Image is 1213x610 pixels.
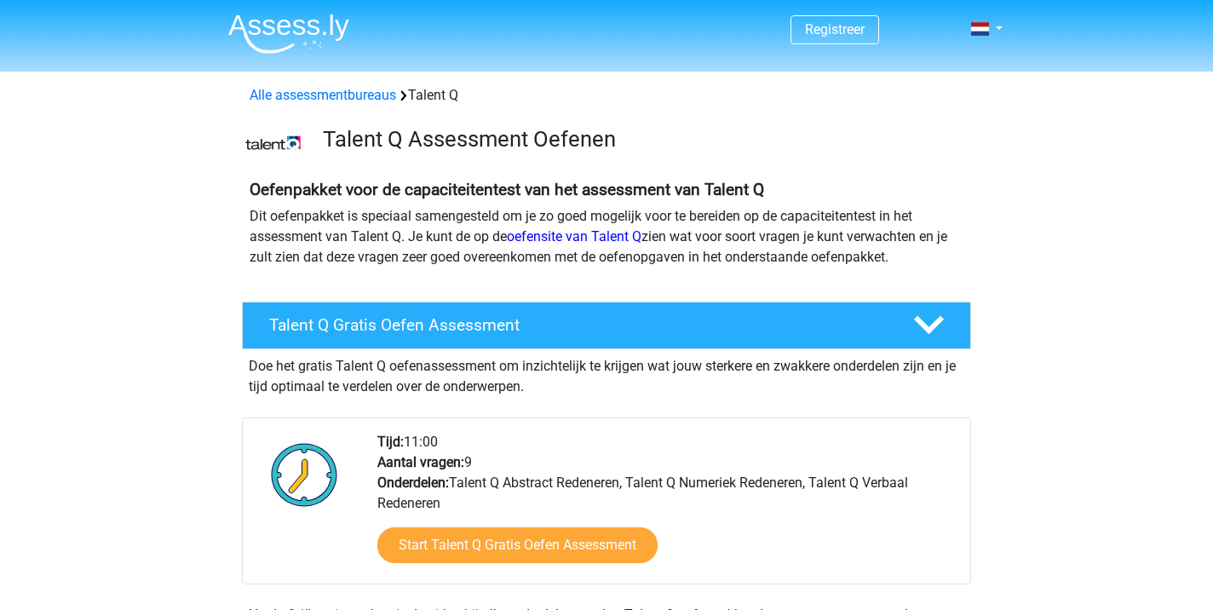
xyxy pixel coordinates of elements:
[250,206,963,268] p: Dit oefenpakket is speciaal samengesteld om je zo goed mogelijk voor te bereiden op de capaciteit...
[235,302,978,349] a: Talent Q Gratis Oefen Assessment
[269,315,886,335] h4: Talent Q Gratis Oefen Assessment
[243,134,303,152] img: Talent Q
[262,432,348,517] img: Klok
[243,85,970,106] div: Talent Q
[377,527,658,563] a: Start Talent Q Gratis Oefen Assessment
[377,454,464,470] b: Aantal vragen:
[377,475,449,491] b: Onderdelen:
[365,432,969,584] div: 11:00 9 Talent Q Abstract Redeneren, Talent Q Numeriek Redeneren, Talent Q Verbaal Redeneren
[242,349,971,397] div: Doe het gratis Talent Q oefenassessment om inzichtelijk te krijgen wat jouw sterkere en zwakkere ...
[228,14,349,54] img: Assessly
[250,87,396,103] a: Alle assessmentbureaus
[323,126,957,152] h3: Talent Q Assessment Oefenen
[377,434,404,450] b: Tijd:
[250,180,764,199] b: Oefenpakket voor de capaciteitentest van het assessment van Talent Q
[805,21,865,37] a: Registreer
[507,228,641,245] a: oefensite van Talent Q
